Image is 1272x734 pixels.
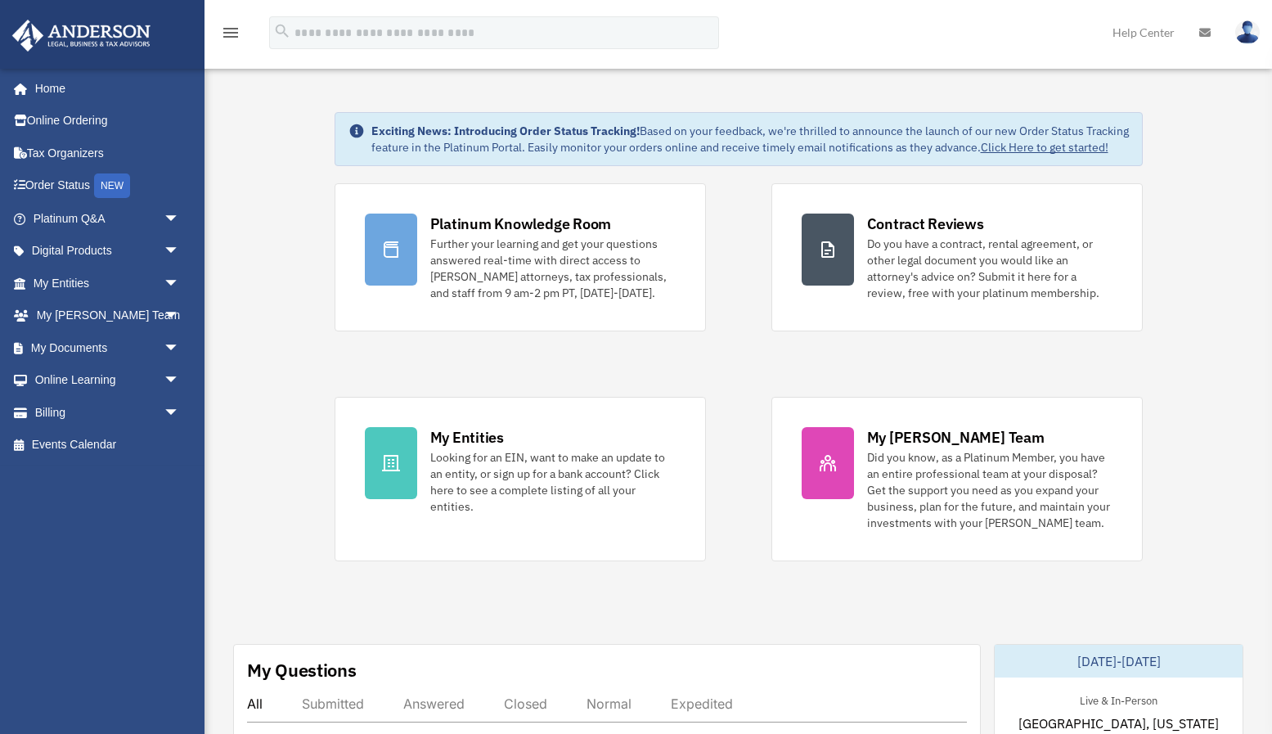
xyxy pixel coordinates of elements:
[430,449,676,515] div: Looking for an EIN, want to make an update to an entity, or sign up for a bank account? Click her...
[1018,714,1219,733] span: [GEOGRAPHIC_DATA], [US_STATE]
[164,396,196,430] span: arrow_drop_down
[11,331,205,364] a: My Documentsarrow_drop_down
[11,299,205,332] a: My [PERSON_NAME] Teamarrow_drop_down
[11,137,205,169] a: Tax Organizers
[11,202,205,235] a: Platinum Q&Aarrow_drop_down
[11,72,196,105] a: Home
[867,214,984,234] div: Contract Reviews
[587,696,632,712] div: Normal
[11,105,205,137] a: Online Ordering
[371,124,640,138] strong: Exciting News: Introducing Order Status Tracking!
[867,236,1112,301] div: Do you have a contract, rental agreement, or other legal document you would like an attorney's ad...
[504,696,547,712] div: Closed
[221,29,240,43] a: menu
[1235,20,1260,44] img: User Pic
[11,429,205,462] a: Events Calendar
[247,658,357,682] div: My Questions
[11,235,205,268] a: Digital Productsarrow_drop_down
[371,123,1129,155] div: Based on your feedback, we're thrilled to announce the launch of our new Order Status Tracking fe...
[164,235,196,268] span: arrow_drop_down
[335,183,706,331] a: Platinum Knowledge Room Further your learning and get your questions answered real-time with dire...
[867,449,1112,531] div: Did you know, as a Platinum Member, you have an entire professional team at your disposal? Get th...
[1067,691,1171,708] div: Live & In-Person
[302,696,364,712] div: Submitted
[164,267,196,300] span: arrow_drop_down
[94,173,130,198] div: NEW
[164,299,196,333] span: arrow_drop_down
[981,140,1108,155] a: Click Here to get started!
[671,696,733,712] div: Expedited
[221,23,240,43] i: menu
[11,396,205,429] a: Billingarrow_drop_down
[771,397,1143,561] a: My [PERSON_NAME] Team Did you know, as a Platinum Member, you have an entire professional team at...
[11,267,205,299] a: My Entitiesarrow_drop_down
[7,20,155,52] img: Anderson Advisors Platinum Portal
[11,364,205,397] a: Online Learningarrow_drop_down
[164,364,196,398] span: arrow_drop_down
[430,214,612,234] div: Platinum Knowledge Room
[771,183,1143,331] a: Contract Reviews Do you have a contract, rental agreement, or other legal document you would like...
[335,397,706,561] a: My Entities Looking for an EIN, want to make an update to an entity, or sign up for a bank accoun...
[273,22,291,40] i: search
[11,169,205,203] a: Order StatusNEW
[247,696,263,712] div: All
[164,202,196,236] span: arrow_drop_down
[403,696,465,712] div: Answered
[995,645,1243,678] div: [DATE]-[DATE]
[430,427,504,448] div: My Entities
[430,236,676,301] div: Further your learning and get your questions answered real-time with direct access to [PERSON_NAM...
[164,331,196,365] span: arrow_drop_down
[867,427,1045,448] div: My [PERSON_NAME] Team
